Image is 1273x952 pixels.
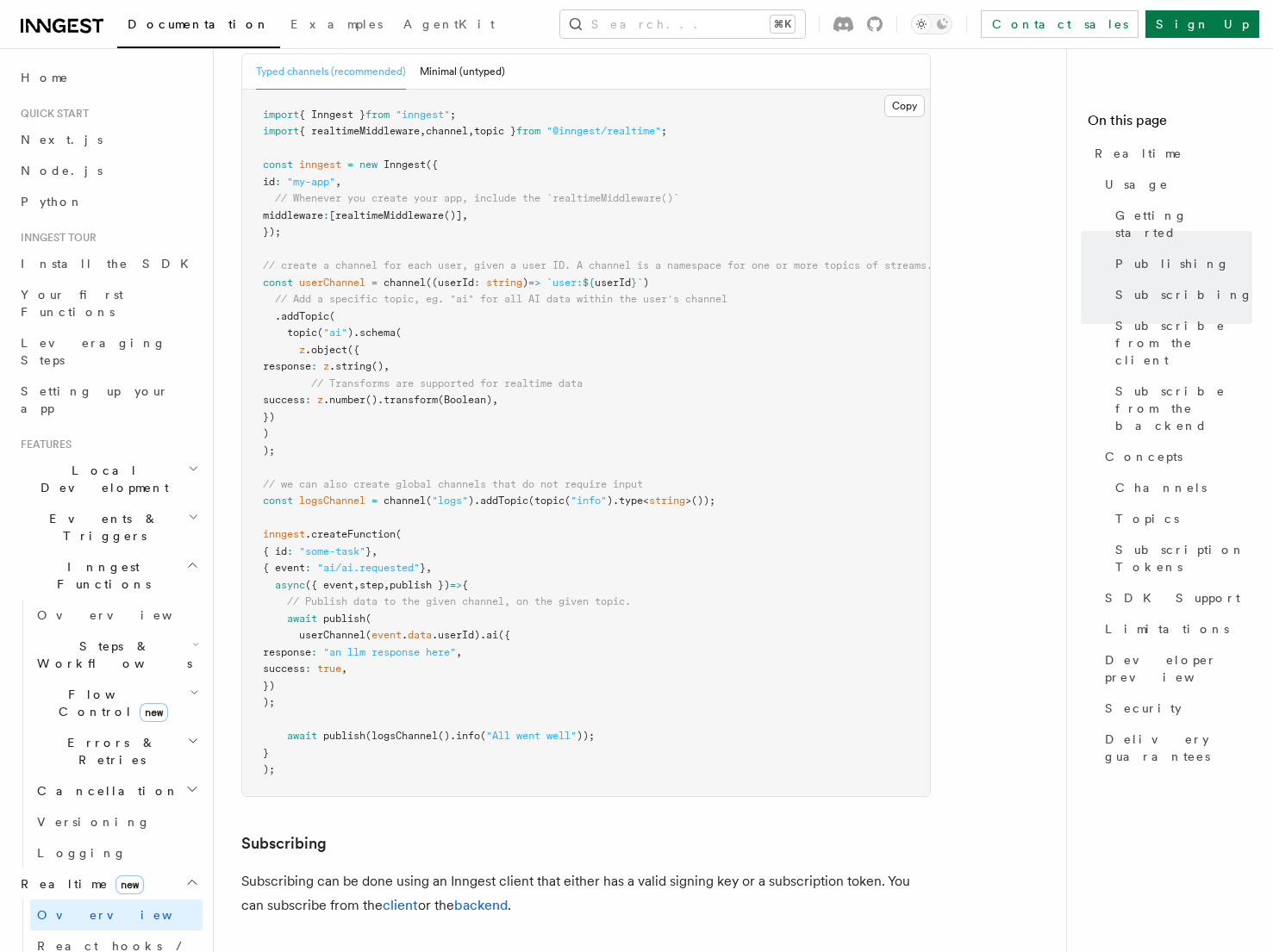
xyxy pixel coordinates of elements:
span: `user: [546,277,583,289]
span: : [474,277,480,289]
span: , [384,360,390,372]
span: Quick start [14,107,89,121]
span: Setting up your app [21,384,169,415]
span: // Publish data to the given channel, on the given topic. [287,595,631,607]
span: new [359,159,378,171]
span: "an llm response here" [323,646,456,658]
span: >()); [685,495,715,507]
a: Getting started [1108,200,1252,248]
span: success [263,663,305,675]
span: (Boolean) [438,394,492,406]
span: Channels [1115,479,1207,496]
span: { id [263,545,287,557]
a: Overview [30,899,203,930]
span: ()] [444,209,462,221]
span: } [365,545,371,557]
span: () [371,360,384,372]
span: : [323,209,329,221]
button: Toggle dark mode [911,14,952,34]
button: Errors & Retries [30,727,203,775]
span: .addTopic [275,310,329,322]
span: Inngest [384,159,426,171]
span: ( [396,327,402,339]
span: ; [661,125,667,137]
span: Errors & Retries [30,734,187,768]
span: Usage [1105,176,1169,193]
span: ) [347,327,353,339]
kbd: ⌘K [771,16,795,33]
span: ( [480,730,486,742]
span: Developer preview [1105,651,1252,686]
span: .transform [378,394,438,406]
span: Events & Triggers [14,510,188,544]
button: Inngest Functions [14,551,203,600]
span: { [462,579,468,591]
span: .type [613,495,643,507]
span: userChannel [299,629,365,641]
span: true [317,663,341,675]
span: Inngest Functions [14,558,186,593]
span: Overview [37,608,215,622]
span: from [516,125,540,137]
span: step [359,579,384,591]
button: Local Development [14,455,203,503]
a: Subscription Tokens [1108,534,1252,582]
span: ( [528,495,534,507]
a: Developer preview [1098,644,1252,693]
span: logsChannel [299,495,365,507]
h4: On this page [1088,110,1252,138]
span: "ai/ai.requested" [317,562,420,574]
span: => [528,277,540,289]
span: ) [522,277,528,289]
span: "All went well" [486,730,577,742]
span: , [335,176,341,188]
span: ) [643,277,649,289]
span: , [426,562,432,574]
span: , [462,209,468,221]
span: string [649,495,685,507]
span: await [287,613,317,625]
span: .info [450,730,480,742]
span: import [263,125,299,137]
a: Subscribe from the backend [1108,376,1252,441]
span: Documentation [128,17,270,31]
span: )); [577,730,595,742]
a: Setting up your app [14,376,203,424]
span: , [468,125,474,137]
span: import [263,109,299,121]
span: ); [263,696,275,708]
span: const [263,495,293,507]
div: Inngest Functions [14,600,203,868]
a: Contact sales [981,10,1139,38]
button: Copy [884,95,925,117]
span: topic [287,327,317,339]
span: ( [365,613,371,625]
span: SDK Support [1105,589,1240,607]
button: Events & Triggers [14,503,203,551]
span: Examples [290,17,383,31]
span: Subscribe from the client [1115,317,1252,369]
span: ((userId [426,277,474,289]
span: // Add a specific topic, eg. "ai" for all AI data within the user's channel [275,293,727,305]
span: const [263,277,293,289]
span: } [263,747,269,759]
a: Node.js [14,155,203,186]
span: .string [329,360,371,372]
span: , [341,663,347,675]
span: Getting started [1115,207,1252,241]
span: topic [534,495,565,507]
span: // Whenever you create your app, include the `realtimeMiddleware()` [275,192,679,204]
span: async [275,579,305,591]
span: , [371,545,378,557]
span: success [263,394,305,406]
span: , [353,579,359,591]
span: } [420,562,426,574]
span: new [115,875,144,894]
a: Leveraging Steps [14,327,203,376]
button: Realtimenew [14,868,203,899]
span: , [492,394,498,406]
span: ( [317,327,323,339]
span: Realtime [1095,145,1183,162]
span: Your first Functions [21,288,123,319]
span: Leveraging Steps [21,336,166,367]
